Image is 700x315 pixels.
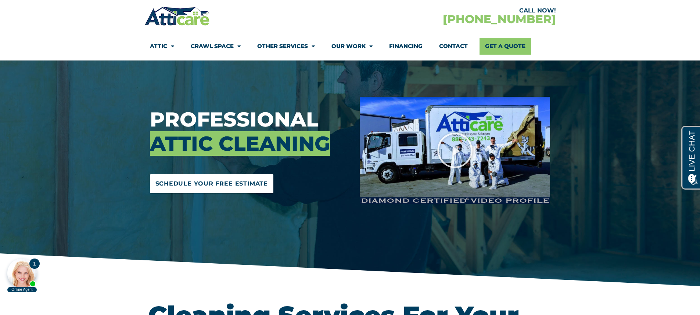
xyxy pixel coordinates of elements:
[155,178,268,190] span: Schedule Your Free Estimate
[150,107,349,156] h3: Professional
[18,6,59,15] span: Opens a chat window
[331,38,373,55] a: Our Work
[150,38,174,55] a: Attic
[150,174,274,193] a: Schedule Your Free Estimate
[480,38,531,55] a: Get A Quote
[191,38,241,55] a: Crawl Space
[150,131,330,156] span: Attic Cleaning
[437,132,473,169] div: Play Video
[4,238,157,293] iframe: Chat Invitation
[257,38,315,55] a: Other Services
[150,38,550,55] nav: Menu
[350,8,556,14] div: CALL NOW!
[389,38,423,55] a: Financing
[439,38,468,55] a: Contact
